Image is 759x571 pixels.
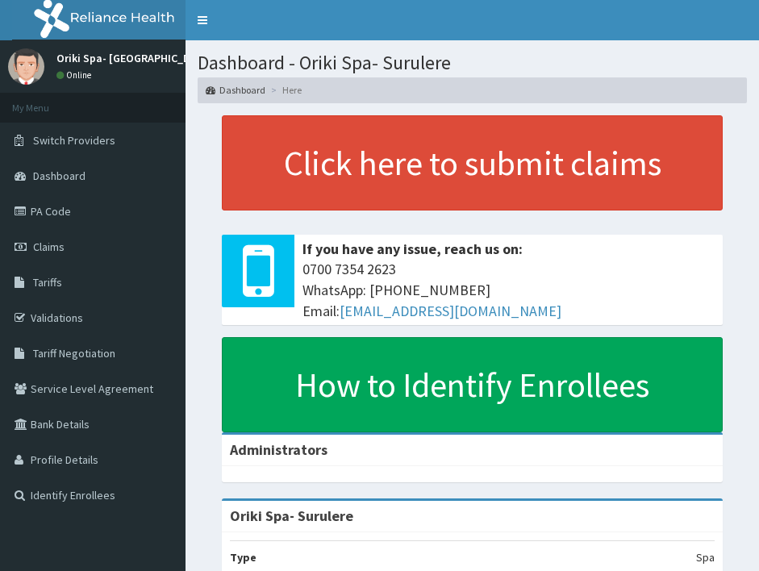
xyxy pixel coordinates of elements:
span: 0700 7354 2623 WhatsApp: [PHONE_NUMBER] Email: [302,259,715,321]
span: Claims [33,240,65,254]
a: Dashboard [206,83,265,97]
span: Switch Providers [33,133,115,148]
a: Online [56,69,95,81]
p: Spa [696,549,715,565]
span: Tariffs [33,275,62,290]
a: Click here to submit claims [222,115,723,210]
b: Administrators [230,440,327,459]
b: Type [230,550,256,565]
a: [EMAIL_ADDRESS][DOMAIN_NAME] [340,302,561,320]
b: If you have any issue, reach us on: [302,240,523,258]
p: Oriki Spa- [GEOGRAPHIC_DATA] [56,52,213,64]
img: User Image [8,48,44,85]
strong: Oriki Spa- Surulere [230,506,353,525]
span: Dashboard [33,169,85,183]
a: How to Identify Enrollees [222,337,723,432]
li: Here [267,83,302,97]
h1: Dashboard - Oriki Spa- Surulere [198,52,747,73]
span: Tariff Negotiation [33,346,115,361]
